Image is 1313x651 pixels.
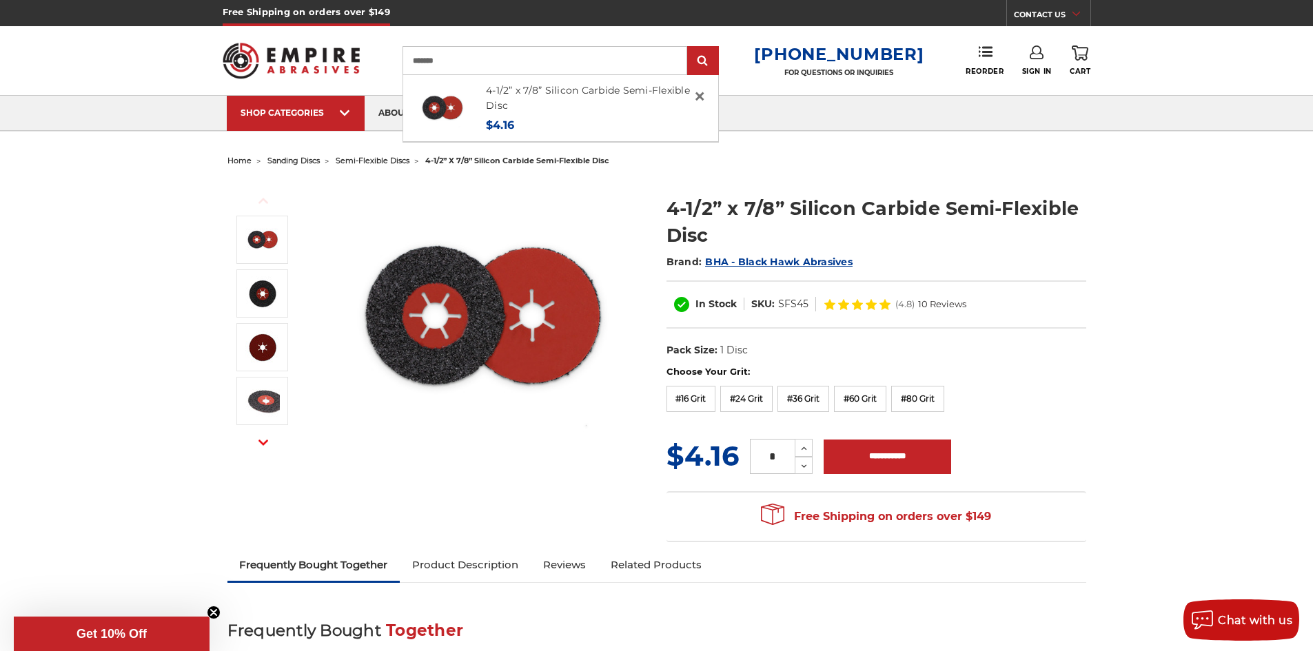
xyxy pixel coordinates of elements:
[425,156,609,165] span: 4-1/2” x 7/8” silicon carbide semi-flexible disc
[966,67,1004,76] span: Reorder
[241,107,351,118] div: SHOP CATEGORIES
[1218,614,1292,627] span: Chat with us
[693,83,706,110] span: ×
[531,550,598,580] a: Reviews
[695,298,737,310] span: In Stock
[419,85,466,132] img: 4.5" x 7/8" Silicon Carbide Semi Flex Disc
[486,118,514,132] span: $4.16
[666,195,1086,249] h1: 4-1/2” x 7/8” Silicon Carbide Semi-Flexible Disc
[1014,7,1090,26] a: CONTACT US
[666,365,1086,379] label: Choose Your Grit:
[705,256,853,268] a: BHA - Black Hawk Abrasives
[245,276,280,311] img: 4-1/2” x 7/8” Silicon Carbide Semi-Flexible Disc
[754,44,924,64] a: [PHONE_NUMBER]
[245,384,280,418] img: 4-1/2” x 7/8” Silicon Carbide Semi-Flexible Disc
[689,85,711,107] a: Close
[245,330,280,364] img: 4-1/2” x 7/8” Silicon Carbide Semi-Flexible Disc
[227,621,381,640] span: Frequently Bought
[598,550,714,580] a: Related Products
[689,48,717,75] input: Submit
[207,606,221,619] button: Close teaser
[245,223,280,257] img: 4.5" x 7/8" Silicon Carbide Semi Flex Disc
[666,343,717,358] dt: Pack Size:
[666,256,702,268] span: Brand:
[751,297,775,311] dt: SKU:
[386,621,463,640] span: Together
[761,503,991,530] span: Free Shipping on orders over $149
[247,186,280,216] button: Previous
[918,300,966,309] span: 10 Reviews
[365,96,436,131] a: about us
[895,300,915,309] span: (4.8)
[966,45,1004,75] a: Reorder
[1070,45,1090,76] a: Cart
[400,550,531,580] a: Product Description
[77,627,147,641] span: Get 10% Off
[247,428,280,457] button: Next
[754,68,924,77] p: FOR QUESTIONS OR INQUIRIES
[486,84,690,112] a: 4-1/2” x 7/8” Silicon Carbide Semi-Flexible Disc
[1183,599,1299,641] button: Chat with us
[14,617,210,651] div: Get 10% OffClose teaser
[227,156,252,165] a: home
[1022,67,1052,76] span: Sign In
[720,343,748,358] dd: 1 Disc
[345,180,621,456] img: 4.5" x 7/8" Silicon Carbide Semi Flex Disc
[227,550,400,580] a: Frequently Bought Together
[223,34,360,87] img: Empire Abrasives
[666,439,739,473] span: $4.16
[267,156,320,165] a: sanding discs
[778,297,808,311] dd: SFS45
[336,156,409,165] a: semi-flexible discs
[1070,67,1090,76] span: Cart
